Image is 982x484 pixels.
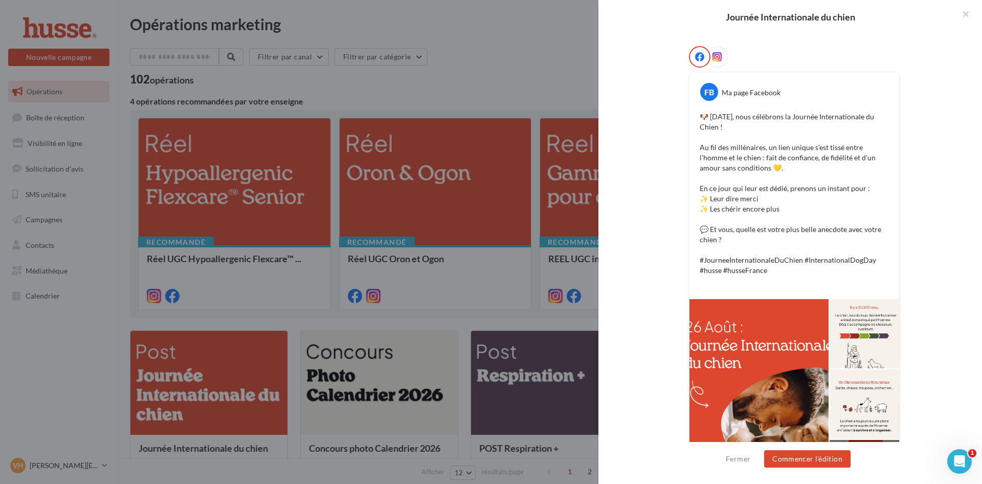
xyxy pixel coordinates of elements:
div: Journée Internationale du chien [615,12,966,22]
span: 1 [968,449,976,457]
button: Fermer [722,453,754,465]
div: Ma page Facebook [722,88,780,98]
p: 🐶 [DATE], nous célébrons la Journée Internationale du Chien ! Au fil des millénaires, un lien uni... [700,112,889,286]
iframe: Intercom live chat [947,449,972,474]
button: Commencer l'édition [764,450,851,468]
div: FB [700,83,718,101]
